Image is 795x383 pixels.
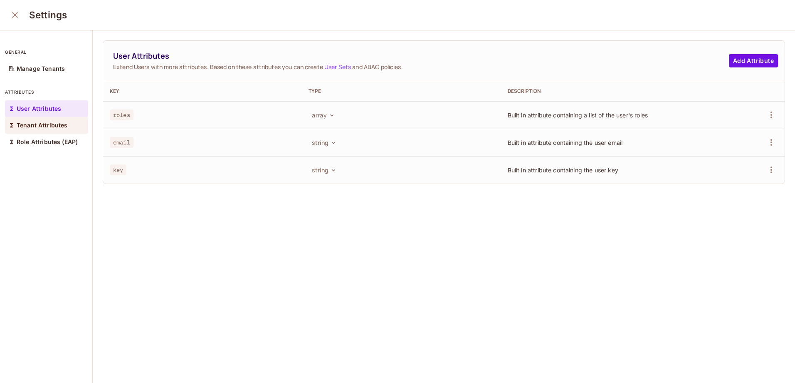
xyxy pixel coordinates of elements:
[113,63,729,71] span: Extend Users with more attributes. Based on these attributes you can create and ABAC policies.
[324,63,351,71] a: User Sets
[17,122,68,129] p: Tenant Attributes
[309,88,494,95] div: Type
[29,9,67,21] h3: Settings
[508,167,618,174] span: Built in attribute containing the user key
[729,54,778,67] button: Add Attribute
[309,108,337,122] button: array
[508,88,693,95] div: Description
[110,137,133,148] span: email
[110,164,126,175] span: key
[508,139,623,146] span: Built in attribute containing the user email
[17,105,61,112] p: User Attributes
[5,89,88,95] p: attributes
[110,109,133,120] span: roles
[5,49,88,55] p: general
[7,7,23,23] button: close
[508,112,648,119] span: Built in attribute containing a list of the user's roles
[17,65,65,72] p: Manage Tenants
[110,88,295,95] div: Key
[309,136,338,149] button: string
[309,163,338,177] button: string
[113,51,729,61] span: User Attributes
[17,139,78,145] p: Role Attributes (EAP)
